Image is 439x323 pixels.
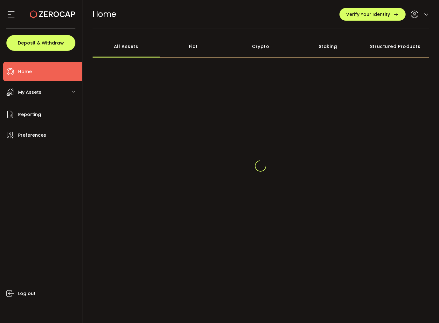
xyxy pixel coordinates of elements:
[93,9,116,20] span: Home
[339,8,406,21] button: Verify Your Identity
[227,35,295,58] div: Crypto
[362,35,429,58] div: Structured Products
[18,131,46,140] span: Preferences
[160,35,227,58] div: Fiat
[18,41,64,45] span: Deposit & Withdraw
[6,35,75,51] button: Deposit & Withdraw
[93,35,160,58] div: All Assets
[18,67,32,76] span: Home
[346,12,390,17] span: Verify Your Identity
[18,110,41,119] span: Reporting
[18,88,41,97] span: My Assets
[18,289,36,298] span: Log out
[294,35,362,58] div: Staking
